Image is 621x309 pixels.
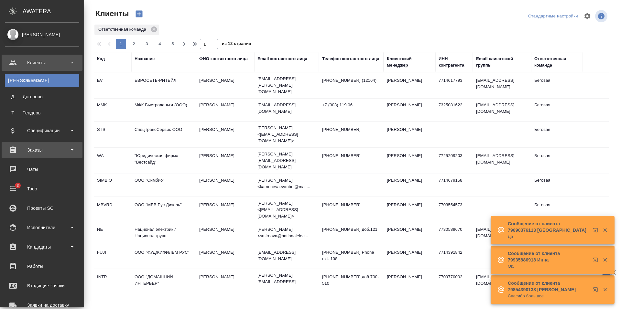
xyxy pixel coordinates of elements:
p: [PERSON_NAME] <[EMAIL_ADDRESS][DOMAIN_NAME]> [257,200,316,219]
button: 5 [168,39,178,49]
p: Ок. [508,263,589,270]
div: Ответственная команда [534,56,580,69]
button: Открыть в новой вкладке [589,224,605,239]
div: Заказы [5,145,79,155]
td: Беговая [531,174,583,197]
a: Проекты SC [2,200,82,216]
td: СпецТрансСервис ООО [131,123,196,146]
td: ЕВРОСЕТЬ-РИТЕЙЛ [131,74,196,97]
div: [PERSON_NAME] [5,31,79,38]
span: Клиенты [94,8,129,19]
td: [PERSON_NAME] [196,149,254,172]
td: FUJI [94,246,131,269]
p: [PERSON_NAME][EMAIL_ADDRESS][DOMAIN_NAME] [257,272,316,292]
p: Сообщение от клиента 79935886918 Инна [508,250,589,263]
div: Спецификации [5,126,79,135]
td: [EMAIL_ADDRESS][DOMAIN_NAME] [473,271,531,293]
td: [PERSON_NAME] [384,271,435,293]
p: [PHONE_NUMBER] [322,153,380,159]
td: 7714391842 [435,246,473,269]
div: Ответственная команда [94,25,159,35]
span: 3 [142,41,152,47]
p: [PHONE_NUMBER] доб.700-510 [322,274,380,287]
td: 7725209203 [435,149,473,172]
div: Клиенты [5,58,79,68]
td: Беговая [531,99,583,121]
td: Национал электрик / Национал групп [131,223,196,246]
a: Входящие заявки [2,278,82,294]
td: STS [94,123,131,146]
td: 7703554573 [435,198,473,221]
td: [PERSON_NAME] [196,271,254,293]
td: MBVRD [94,198,131,221]
p: [PHONE_NUMBER] [322,202,380,208]
td: EV [94,74,131,97]
td: [PERSON_NAME] [384,223,435,246]
td: [PERSON_NAME] [196,74,254,97]
td: [PERSON_NAME] [196,123,254,146]
div: ИНН контрагента [439,56,470,69]
div: Чаты [5,165,79,174]
div: Работы [5,261,79,271]
td: [EMAIL_ADDRESS][DOMAIN_NAME] [473,99,531,121]
p: +7 (903) 119 06 [322,102,380,108]
div: Email контактного лица [257,56,307,62]
td: [PERSON_NAME] [196,246,254,269]
div: Проекты SC [5,203,79,213]
span: 2 [129,41,139,47]
div: Входящие заявки [5,281,79,291]
td: ООО "МБВ Рус Дизель" [131,198,196,221]
p: Ответственная команда [98,26,148,33]
td: 7709770002 [435,271,473,293]
td: 7714617793 [435,74,473,97]
div: Email клиентской группы [476,56,528,69]
p: [EMAIL_ADDRESS][PERSON_NAME][DOMAIN_NAME] [257,76,316,95]
p: [PHONE_NUMBER] [322,126,380,133]
div: Название [135,56,155,62]
span: Посмотреть информацию [595,10,609,22]
a: Работы [2,258,82,274]
span: 4 [155,41,165,47]
div: Телефон контактного лица [322,56,379,62]
td: МФК Быстроденьги (ООО) [131,99,196,121]
td: [PERSON_NAME] [384,198,435,221]
button: Закрыть [598,287,612,293]
td: [EMAIL_ADDRESS][DOMAIN_NAME] [473,149,531,172]
div: Код [97,56,105,62]
p: [PHONE_NUMBER] (12164) [322,77,380,84]
td: 7730589670 [435,223,473,246]
td: WA [94,149,131,172]
td: [PERSON_NAME] [384,246,435,269]
td: [PERSON_NAME] [384,174,435,197]
td: [PERSON_NAME] [196,198,254,221]
button: 4 [155,39,165,49]
td: SIMBIO [94,174,131,197]
td: Беговая [531,149,583,172]
div: split button [527,11,580,21]
a: Чаты [2,161,82,177]
button: 3 [142,39,152,49]
td: [EMAIL_ADDRESS][DOMAIN_NAME] [473,223,531,246]
button: 2 [129,39,139,49]
p: [PERSON_NAME] <kameneva.symbol@mail... [257,177,316,190]
span: 5 [168,41,178,47]
p: [EMAIL_ADDRESS][DOMAIN_NAME] [257,249,316,262]
a: ДДоговоры [5,90,79,103]
td: [PERSON_NAME] [196,223,254,246]
span: из 12 страниц [222,40,251,49]
button: Открыть в новой вкладке [589,253,605,269]
button: Закрыть [598,257,612,263]
div: Тендеры [8,110,76,116]
p: [PERSON_NAME] <[EMAIL_ADDRESS][DOMAIN_NAME]> [257,125,316,144]
p: [PERSON_NAME][EMAIL_ADDRESS][DOMAIN_NAME] [257,151,316,170]
div: Todo [5,184,79,194]
div: Клиентский менеджер [387,56,432,69]
td: [PERSON_NAME] [384,99,435,121]
td: Беговая [531,74,583,97]
div: Клиенты [8,77,76,84]
td: ООО "ФУДЖИФИЛЬМ РУС" [131,246,196,269]
button: Создать [131,8,147,19]
td: [PERSON_NAME] [196,174,254,197]
p: [PHONE_NUMBER] Phone ext. 108 [322,249,380,262]
td: MMK [94,99,131,121]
